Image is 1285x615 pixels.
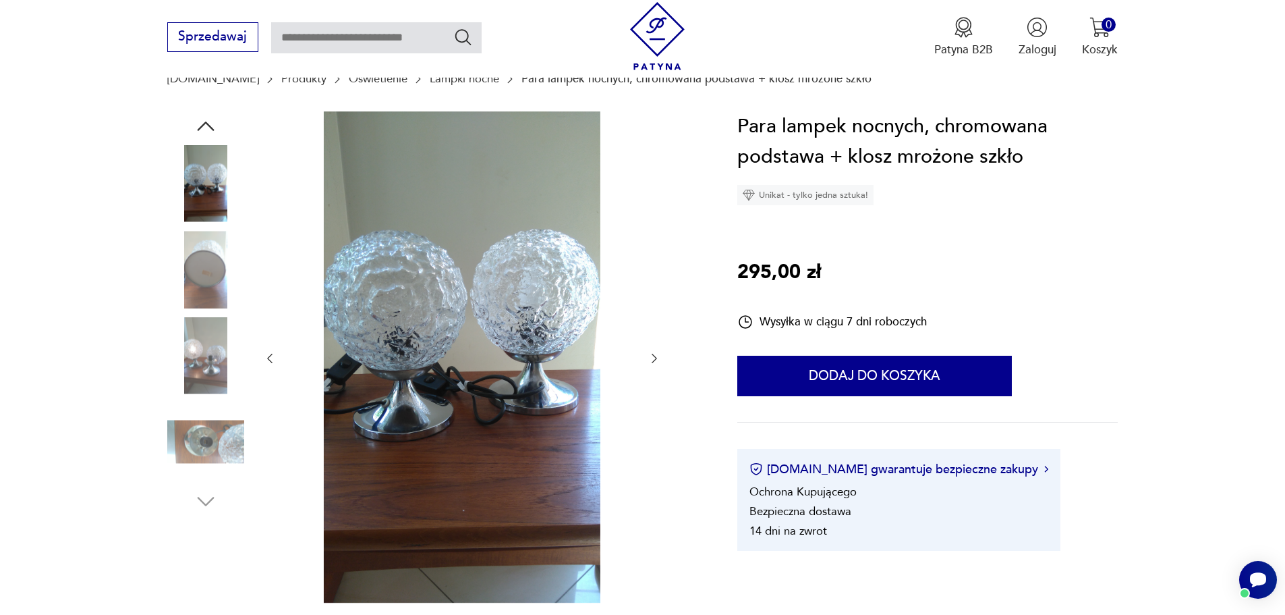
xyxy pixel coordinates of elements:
[749,484,857,500] li: Ochrona Kupującego
[167,403,244,480] img: Zdjęcie produktu Para lampek nocnych, chromowana podstawa + klosz mrożone szkło
[1082,17,1118,57] button: 0Koszyk
[453,27,473,47] button: Szukaj
[1019,17,1056,57] button: Zaloguj
[737,356,1012,396] button: Dodaj do koszyka
[934,17,993,57] a: Ikona medaluPatyna B2B
[167,32,258,43] a: Sprzedawaj
[934,42,993,57] p: Patyna B2B
[293,111,631,604] img: Zdjęcie produktu Para lampek nocnych, chromowana podstawa + klosz mrożone szkło
[743,189,755,201] img: Ikona diamentu
[1082,42,1118,57] p: Koszyk
[430,72,499,85] a: Lampki nocne
[934,17,993,57] button: Patyna B2B
[737,111,1118,173] h1: Para lampek nocnych, chromowana podstawa + klosz mrożone szkło
[1044,466,1048,473] img: Ikona strzałki w prawo
[1102,18,1116,32] div: 0
[623,2,691,70] img: Patyna - sklep z meblami i dekoracjami vintage
[167,317,244,394] img: Zdjęcie produktu Para lampek nocnych, chromowana podstawa + klosz mrożone szkło
[281,72,326,85] a: Produkty
[749,504,851,519] li: Bezpieczna dostawa
[1089,17,1110,38] img: Ikona koszyka
[521,72,872,85] p: Para lampek nocnych, chromowana podstawa + klosz mrożone szkło
[167,22,258,52] button: Sprzedawaj
[1019,42,1056,57] p: Zaloguj
[1027,17,1048,38] img: Ikonka użytkownika
[167,145,244,222] img: Zdjęcie produktu Para lampek nocnych, chromowana podstawa + klosz mrożone szkło
[749,461,1048,478] button: [DOMAIN_NAME] gwarantuje bezpieczne zakupy
[737,185,874,205] div: Unikat - tylko jedna sztuka!
[749,523,827,539] li: 14 dni na zwrot
[953,17,974,38] img: Ikona medalu
[167,231,244,308] img: Zdjęcie produktu Para lampek nocnych, chromowana podstawa + klosz mrożone szkło
[349,72,407,85] a: Oświetlenie
[737,257,821,288] p: 295,00 zł
[737,314,927,330] div: Wysyłka w ciągu 7 dni roboczych
[1239,561,1277,599] iframe: Smartsupp widget button
[749,462,763,476] img: Ikona certyfikatu
[167,72,259,85] a: [DOMAIN_NAME]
